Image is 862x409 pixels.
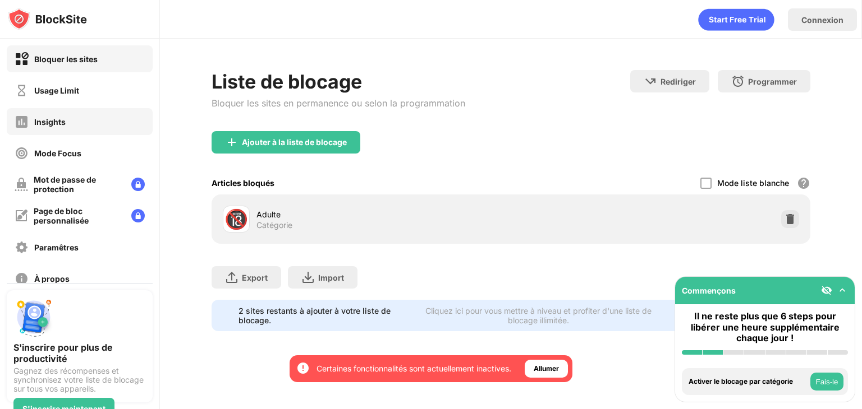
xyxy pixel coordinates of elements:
[212,97,465,109] div: Bloquer les sites en permanence ou selon la programmation
[13,342,146,364] div: S'inscrire pour plus de productivité
[15,272,29,286] img: about-off.svg
[698,8,774,31] div: animation
[801,15,843,25] div: Connexion
[15,240,29,254] img: settings-off.svg
[15,178,28,191] img: password-protection-off.svg
[810,373,843,391] button: Fais-le
[34,86,79,95] div: Usage Limit
[717,178,789,188] div: Mode liste blanche
[224,208,248,231] div: 🔞
[242,273,268,282] div: Export
[34,243,79,252] div: Paramêtres
[212,178,274,188] div: Articles bloqués
[821,285,832,296] img: eye-not-visible.svg
[15,115,29,129] img: insights-off.svg
[317,363,511,374] div: Certaines fonctionnalités sont actuellement inactives.
[131,209,145,222] img: lock-menu.svg
[34,175,122,194] div: Mot de passe de protection
[34,117,66,127] div: Insights
[748,77,797,86] div: Programmer
[239,306,404,325] div: 2 sites restants à ajouter à votre liste de blocage.
[8,8,87,30] img: logo-blocksite.svg
[411,306,667,325] div: Cliquez ici pour vous mettre à niveau et profiter d'une liste de blocage illimitée.
[534,363,559,374] div: Allumer
[296,361,310,375] img: error-circle-white.svg
[13,366,146,393] div: Gagnez des récompenses et synchronisez votre liste de blocage sur tous vos appareils.
[15,83,29,97] img: time-usage-off.svg
[15,209,28,222] img: customize-block-page-off.svg
[256,208,511,220] div: Adulte
[34,148,81,158] div: Mode Focus
[318,273,344,282] div: Import
[15,146,29,160] img: focus-off.svg
[682,286,736,295] div: Commençons
[256,220,292,230] div: Catégorie
[689,378,808,385] div: Activer le blocage par catégorie
[682,311,848,343] div: Il ne reste plus que 6 steps pour libérer une heure supplémentaire chaque jour !
[837,285,848,296] img: omni-setup-toggle.svg
[34,54,98,64] div: Bloquer les sites
[131,178,145,191] img: lock-menu.svg
[34,274,70,283] div: À propos
[15,52,29,66] img: block-on.svg
[661,77,696,86] div: Rediriger
[212,70,465,93] div: Liste de blocage
[34,206,122,225] div: Page de bloc personnalisée
[13,297,54,337] img: push-signup.svg
[242,138,347,147] div: Ajouter à la liste de blocage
